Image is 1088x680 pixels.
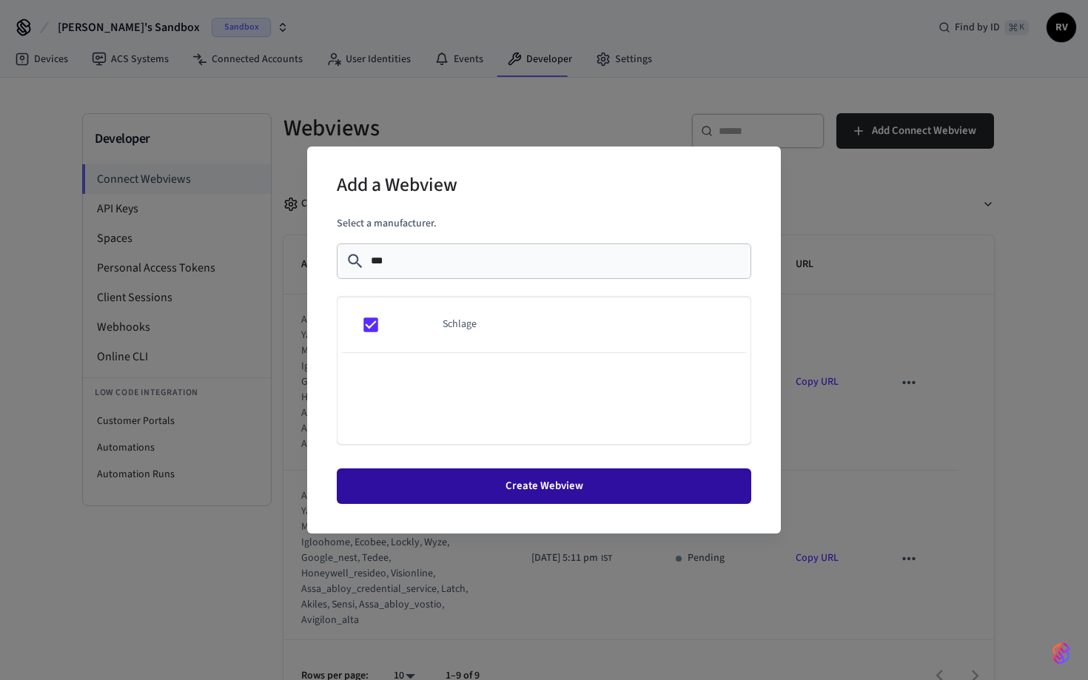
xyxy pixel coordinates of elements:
img: SeamLogoGradient.69752ec5.svg [1052,642,1070,665]
table: sticky table [338,297,750,353]
h2: Add a Webview [337,164,457,209]
p: Select a manufacturer. [337,216,751,232]
td: Schlage [425,297,750,353]
button: Create Webview [337,468,751,504]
